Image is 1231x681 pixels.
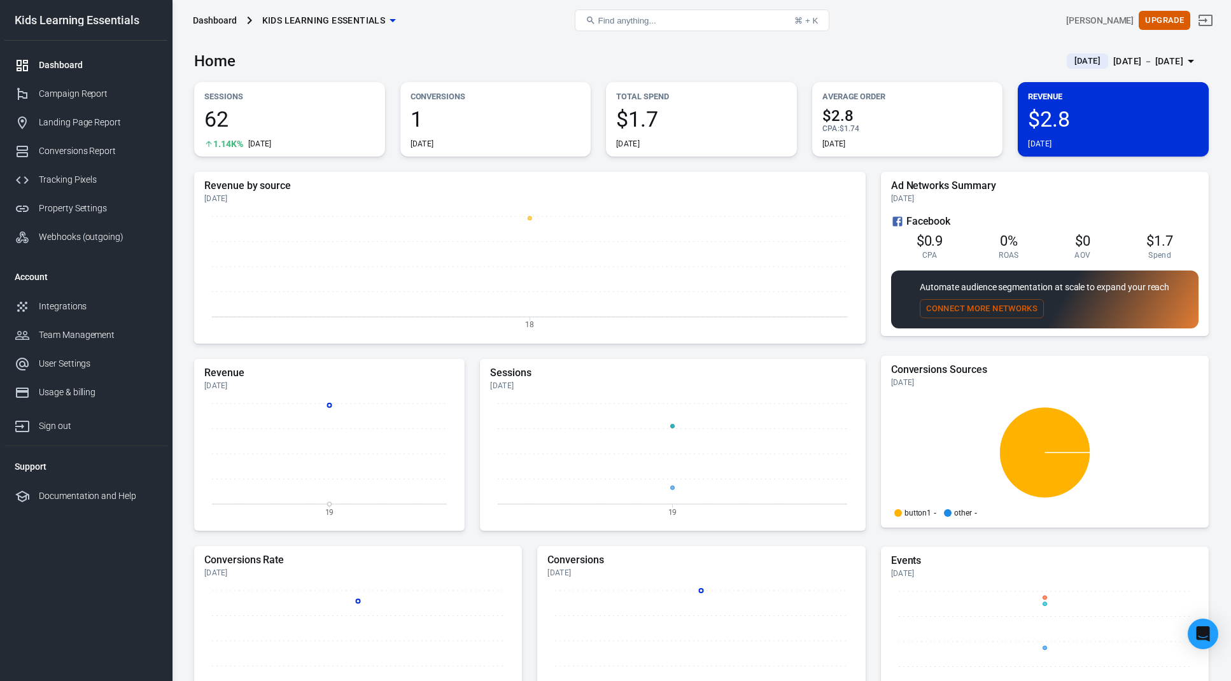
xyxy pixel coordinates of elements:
span: 1.14K% [213,139,243,148]
h5: Conversions [547,554,855,566]
div: Team Management [39,328,157,342]
li: Account [4,262,167,292]
div: Campaign Report [39,87,157,101]
a: Webhooks (outgoing) [4,223,167,251]
span: [DATE] [1069,55,1106,67]
h3: Home [194,52,236,70]
div: Property Settings [39,202,157,215]
span: 62 [204,108,375,130]
p: Automate audience segmentation at scale to expand your reach [920,281,1169,294]
div: Conversions Report [39,144,157,158]
button: Find anything...⌘ + K [575,10,829,31]
div: [DATE] [547,568,855,578]
div: [DATE] [411,139,434,149]
div: Open Intercom Messenger [1188,619,1218,649]
button: Upgrade [1139,11,1190,31]
span: Spend [1148,250,1171,260]
div: [DATE] [616,139,640,149]
p: Average Order [822,90,993,103]
h5: Revenue by source [204,179,855,192]
span: AOV [1074,250,1090,260]
div: [DATE] [204,193,855,204]
div: [DATE] [204,568,512,578]
span: $1.7 [616,108,787,130]
a: Sign out [1190,5,1221,36]
h5: Events [891,554,1199,567]
span: $1.7 [1146,233,1173,249]
button: Connect More Networks [920,299,1044,319]
a: Integrations [4,292,167,321]
a: Dashboard [4,51,167,80]
span: $1.74 [840,124,859,133]
div: [DATE] [248,139,272,149]
tspan: 19 [668,507,677,516]
span: 1 [411,108,581,130]
div: Documentation and Help [39,489,157,503]
a: Property Settings [4,194,167,223]
a: Tracking Pixels [4,165,167,194]
a: Landing Page Report [4,108,167,137]
div: Dashboard [193,14,237,27]
h5: Revenue [204,367,454,379]
span: ROAS [999,250,1018,260]
div: Sign out [39,419,157,433]
div: [DATE] － [DATE] [1113,53,1183,69]
p: button1 [904,509,932,517]
a: Sign out [4,407,167,440]
span: - [974,509,977,517]
h5: Conversions Sources [891,363,1199,376]
tspan: 18 [525,320,534,329]
button: Kids Learning Essentials [257,9,401,32]
h5: Conversions Rate [204,554,512,566]
p: Total Spend [616,90,787,103]
span: $2.8 [822,108,993,123]
a: Conversions Report [4,137,167,165]
span: - [934,509,936,517]
div: [DATE] [891,377,1199,388]
span: 0% [1000,233,1018,249]
div: Usage & billing [39,386,157,399]
span: CPA : [822,124,840,133]
tspan: 19 [325,507,334,516]
div: Dashboard [39,59,157,72]
a: Team Management [4,321,167,349]
div: Account id: NtgCPd8J [1066,14,1134,27]
p: other [954,509,972,517]
div: Tracking Pixels [39,173,157,186]
div: User Settings [39,357,157,370]
span: Kids Learning Essentials [262,13,386,29]
div: [DATE] [1028,139,1052,149]
span: $2.8 [1028,108,1199,130]
p: Revenue [1028,90,1199,103]
a: Campaign Report [4,80,167,108]
div: Facebook [891,214,1199,229]
div: Integrations [39,300,157,313]
div: [DATE] [490,381,855,391]
p: Sessions [204,90,375,103]
li: Support [4,451,167,482]
div: [DATE] [891,568,1199,579]
div: ⌘ + K [794,16,818,25]
div: [DATE] [822,139,846,149]
a: User Settings [4,349,167,378]
svg: Facebook Ads [891,214,904,229]
div: [DATE] [891,193,1199,204]
div: [DATE] [204,381,454,391]
div: Webhooks (outgoing) [39,230,157,244]
h5: Ad Networks Summary [891,179,1199,192]
span: Find anything... [598,16,656,25]
a: Usage & billing [4,378,167,407]
h5: Sessions [490,367,855,379]
button: [DATE][DATE] － [DATE] [1057,51,1209,72]
span: CPA [922,250,938,260]
p: Conversions [411,90,581,103]
span: $0 [1075,233,1090,249]
span: $0.9 [917,233,943,249]
div: Kids Learning Essentials [4,15,167,26]
div: Landing Page Report [39,116,157,129]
